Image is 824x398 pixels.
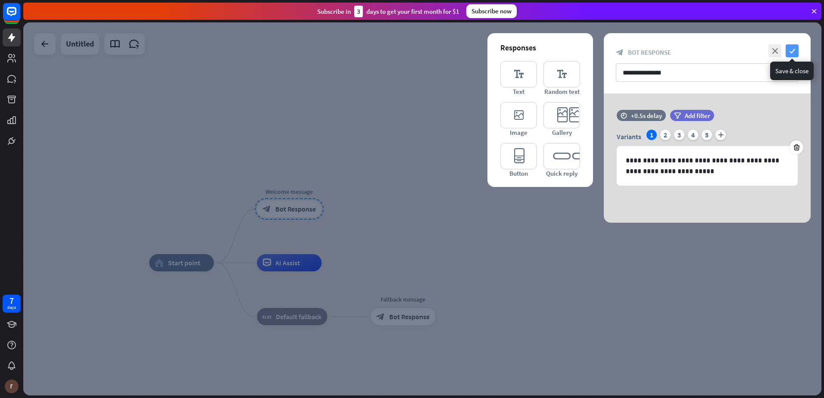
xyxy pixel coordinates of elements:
div: 5 [702,130,712,140]
div: days [7,305,16,311]
i: plus [715,130,726,140]
i: filter [674,112,681,119]
div: 7 [9,297,14,305]
div: 3 [354,6,363,17]
span: Variants [617,132,641,141]
div: Subscribe in days to get your first month for $1 [317,6,459,17]
div: 4 [688,130,698,140]
div: +0.5s delay [631,112,662,120]
i: close [768,44,781,57]
button: Open LiveChat chat widget [7,3,33,29]
i: time [621,112,627,118]
span: Bot Response [628,48,671,56]
div: 1 [646,130,657,140]
div: Subscribe now [466,4,517,18]
div: 3 [674,130,684,140]
a: 7 days [3,295,21,313]
span: Add filter [685,112,710,120]
div: 2 [660,130,671,140]
i: check [786,44,799,57]
i: block_bot_response [616,49,624,56]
